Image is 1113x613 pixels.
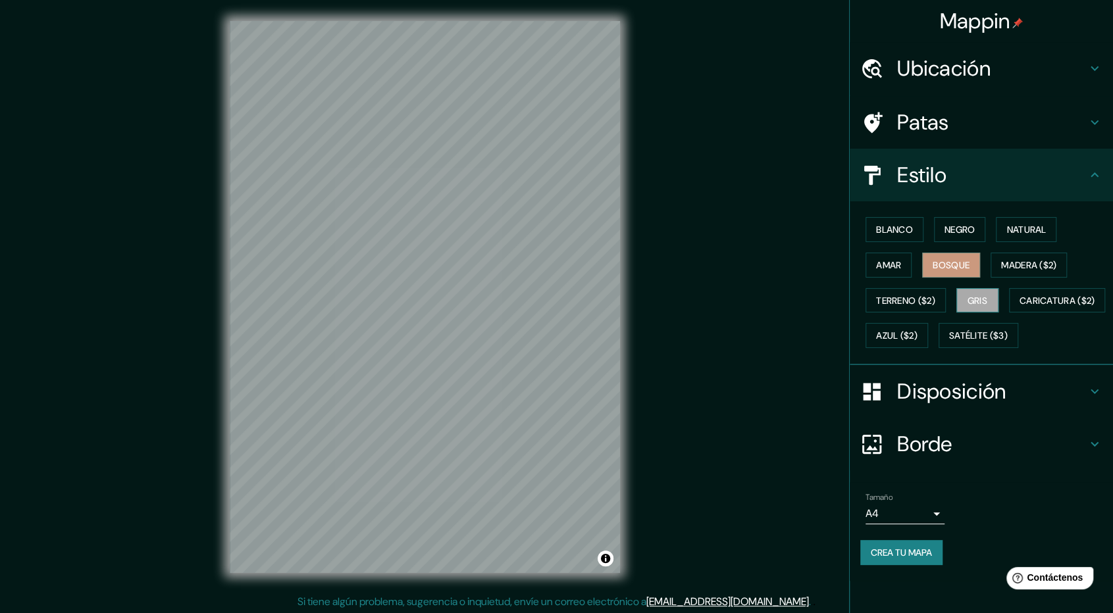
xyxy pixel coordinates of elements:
font: Si tiene algún problema, sugerencia o inquietud, envíe un correo electrónico a [298,595,646,608]
button: Madera ($2) [991,253,1067,278]
font: Bosque [933,259,970,271]
iframe: Lanzador de widgets de ayuda [996,562,1099,599]
button: Azul ($2) [866,323,928,348]
button: Amar [866,253,912,278]
font: Mappin [940,7,1010,35]
font: Terreno ($2) [876,295,935,306]
font: Crea tu mapa [871,547,932,558]
font: Negro [945,224,975,235]
button: Satélite ($3) [939,323,1018,348]
font: Madera ($2) [1001,259,1056,271]
font: . [813,594,815,608]
font: Natural [1006,224,1046,235]
div: Ubicación [850,42,1113,95]
font: Gris [968,295,987,306]
div: Estilo [850,149,1113,201]
font: Azul ($2) [876,330,918,342]
font: Amar [876,259,901,271]
font: Ubicación [897,55,991,82]
img: pin-icon.png [1012,18,1023,28]
div: Disposición [850,365,1113,418]
button: Gris [956,288,998,313]
font: A4 [866,506,879,520]
button: Activar o desactivar atribución [598,551,613,566]
div: Patas [850,96,1113,149]
font: Borde [897,430,952,458]
font: Caricatura ($2) [1020,295,1095,306]
button: Negro [934,217,986,242]
canvas: Mapa [230,21,620,573]
font: . [811,594,813,608]
font: Disposición [897,378,1006,405]
button: Crea tu mapa [860,540,943,565]
font: Estilo [897,161,946,189]
button: Terreno ($2) [866,288,946,313]
font: Tamaño [866,492,893,503]
button: Blanco [866,217,923,242]
div: Borde [850,418,1113,470]
button: Natural [996,217,1056,242]
font: . [809,595,811,608]
font: Satélite ($3) [949,330,1008,342]
button: Caricatura ($2) [1009,288,1106,313]
a: [EMAIL_ADDRESS][DOMAIN_NAME] [646,595,809,608]
button: Bosque [922,253,980,278]
div: A4 [866,503,945,524]
font: Patas [897,109,949,136]
font: Blanco [876,224,913,235]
